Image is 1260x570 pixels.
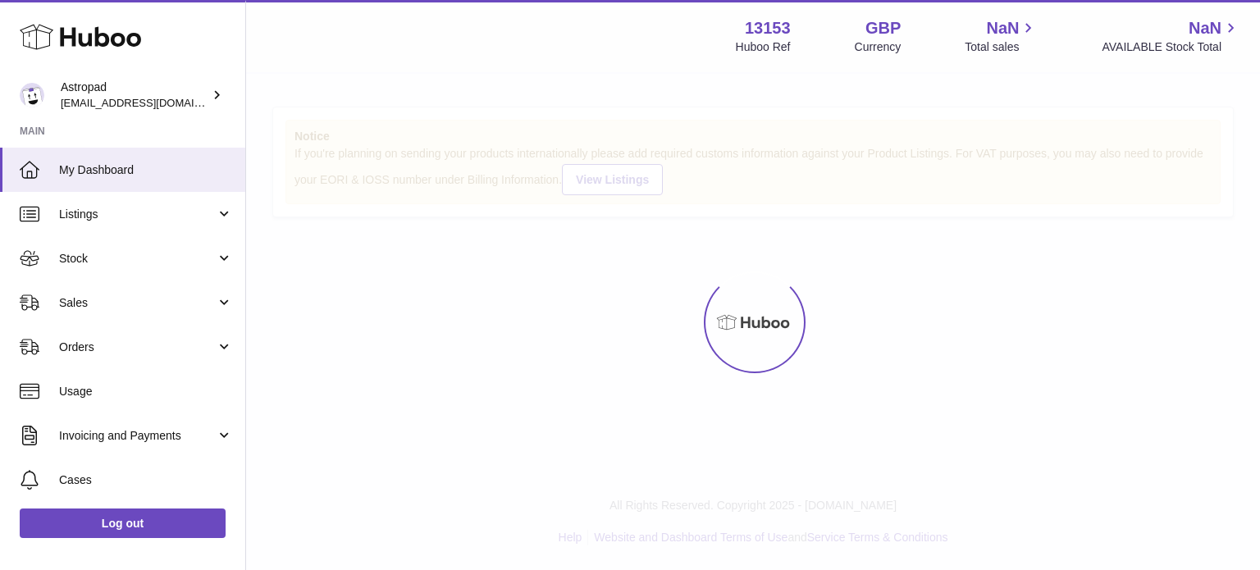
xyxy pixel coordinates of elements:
[736,39,791,55] div: Huboo Ref
[59,251,216,267] span: Stock
[59,207,216,222] span: Listings
[61,80,208,111] div: Astropad
[1102,39,1240,55] span: AVAILABLE Stock Total
[59,295,216,311] span: Sales
[59,384,233,399] span: Usage
[59,340,216,355] span: Orders
[61,96,241,109] span: [EMAIL_ADDRESS][DOMAIN_NAME]
[865,17,901,39] strong: GBP
[965,17,1038,55] a: NaN Total sales
[1189,17,1221,39] span: NaN
[59,428,216,444] span: Invoicing and Payments
[745,17,791,39] strong: 13153
[59,472,233,488] span: Cases
[20,508,226,538] a: Log out
[855,39,902,55] div: Currency
[59,162,233,178] span: My Dashboard
[1102,17,1240,55] a: NaN AVAILABLE Stock Total
[986,17,1019,39] span: NaN
[965,39,1038,55] span: Total sales
[20,83,44,107] img: internalAdmin-13153@internal.huboo.com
